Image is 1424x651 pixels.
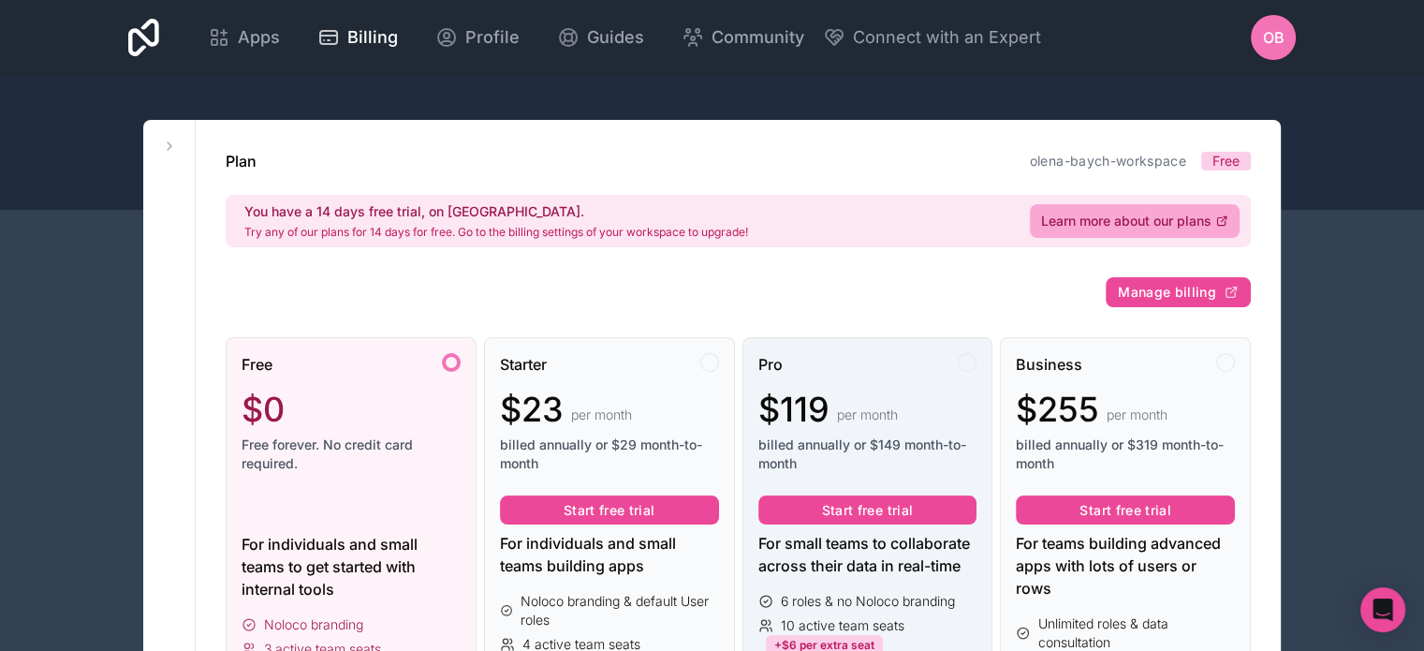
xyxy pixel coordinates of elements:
[242,533,461,600] div: For individuals and small teams to get started with internal tools
[1106,277,1251,307] button: Manage billing
[542,17,659,58] a: Guides
[758,436,977,473] span: billed annually or $149 month-to-month
[521,592,718,629] span: Noloco branding & default User roles
[500,532,719,577] div: For individuals and small teams building apps
[302,17,413,58] a: Billing
[823,24,1041,51] button: Connect with an Expert
[1016,353,1082,376] span: Business
[1360,587,1405,632] div: Open Intercom Messenger
[853,24,1041,51] span: Connect with an Expert
[500,436,719,473] span: billed annually or $29 month-to-month
[193,17,295,58] a: Apps
[571,406,632,424] span: per month
[1030,204,1240,238] a: Learn more about our plans
[781,592,955,611] span: 6 roles & no Noloco branding
[1016,496,1235,525] button: Start free trial
[226,150,257,172] h1: Plan
[758,496,977,525] button: Start free trial
[758,353,783,376] span: Pro
[781,616,904,635] span: 10 active team seats
[500,496,719,525] button: Start free trial
[347,24,398,51] span: Billing
[1118,284,1216,301] span: Manage billing
[1030,153,1186,169] a: olena-baych-workspace
[244,202,748,221] h2: You have a 14 days free trial, on [GEOGRAPHIC_DATA].
[465,24,520,51] span: Profile
[1041,212,1211,230] span: Learn more about our plans
[242,391,285,428] span: $0
[238,24,280,51] span: Apps
[1016,532,1235,599] div: For teams building advanced apps with lots of users or rows
[837,406,898,424] span: per month
[500,353,547,376] span: Starter
[758,532,977,577] div: For small teams to collaborate across their data in real-time
[587,24,644,51] span: Guides
[244,225,748,240] p: Try any of our plans for 14 days for free. Go to the billing settings of your workspace to upgrade!
[242,436,461,473] span: Free forever. No credit card required.
[1263,26,1285,49] span: OB
[500,391,564,428] span: $23
[1016,391,1099,428] span: $255
[1107,406,1167,424] span: per month
[667,17,819,58] a: Community
[242,353,272,376] span: Free
[1212,152,1240,170] span: Free
[420,17,535,58] a: Profile
[712,24,804,51] span: Community
[1016,436,1235,473] span: billed annually or $319 month-to-month
[264,615,363,634] span: Noloco branding
[758,391,829,428] span: $119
